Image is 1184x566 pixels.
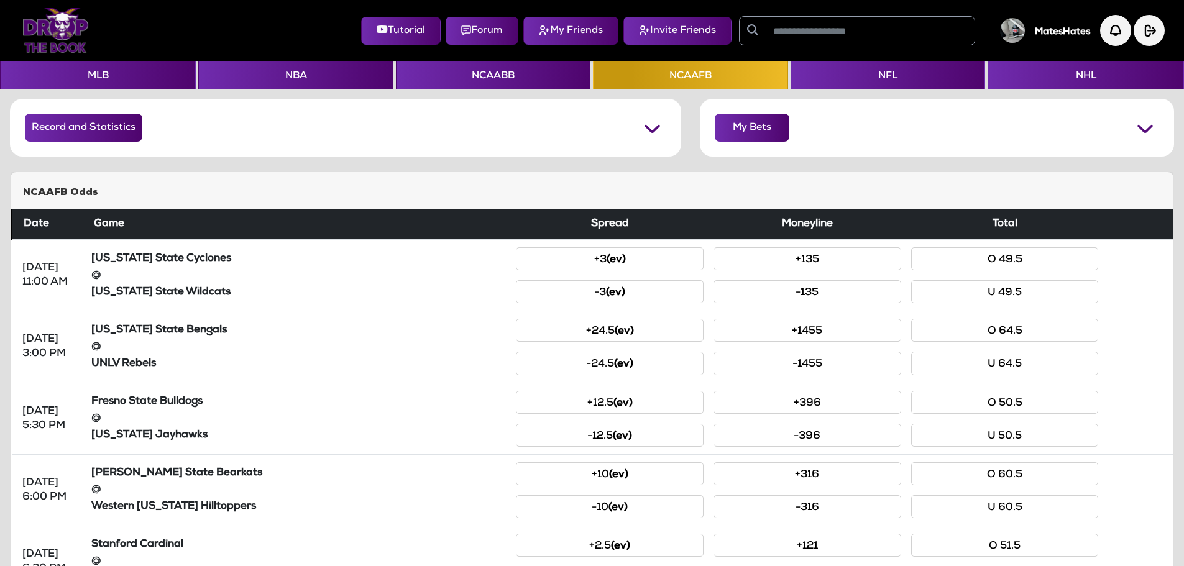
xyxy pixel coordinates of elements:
[714,280,901,303] button: -135
[614,359,633,370] small: (ev)
[91,253,231,264] strong: [US_STATE] State Cyclones
[198,61,393,89] button: NBA
[714,424,901,447] button: -396
[1035,27,1090,38] h5: MatesHates
[91,483,507,497] div: @
[906,209,1104,240] th: Total
[361,17,441,45] button: Tutorial
[611,541,630,552] small: (ev)
[615,326,634,337] small: (ev)
[911,495,1099,518] button: U 60.5
[709,209,906,240] th: Moneyline
[516,424,704,447] button: -12.5(ev)
[91,325,227,335] strong: [US_STATE] State Bengals
[714,391,901,414] button: +396
[1100,15,1131,46] img: Notification
[715,114,789,142] button: My Bets
[23,187,1161,199] h5: NCAAFB Odds
[988,61,1183,89] button: NHL
[606,288,625,298] small: (ev)
[714,534,901,557] button: +121
[22,261,76,290] div: [DATE] 11:00 AM
[22,8,89,53] img: Logo
[91,468,262,478] strong: [PERSON_NAME] State Bearkats
[516,247,704,270] button: +3(ev)
[91,501,256,512] strong: Western [US_STATE] Hilltoppers
[714,247,901,270] button: +135
[1000,18,1025,43] img: User
[516,495,704,518] button: -10(ev)
[91,539,183,550] strong: Stanford Cardinal
[613,431,632,442] small: (ev)
[396,61,590,89] button: NCAABB
[91,287,231,298] strong: [US_STATE] State Wildcats
[607,255,626,265] small: (ev)
[523,17,618,45] button: My Friends
[91,358,156,369] strong: UNLV Rebels
[91,268,507,283] div: @
[22,404,76,433] div: [DATE] 5:30 PM
[911,319,1099,342] button: O 64.5
[516,319,704,342] button: +24.5(ev)
[911,424,1099,447] button: U 50.5
[911,391,1099,414] button: O 50.5
[609,470,628,480] small: (ev)
[516,352,704,375] button: -24.5(ev)
[22,332,76,361] div: [DATE] 3:00 PM
[911,462,1099,485] button: O 60.5
[911,247,1099,270] button: O 49.5
[511,209,709,240] th: Spread
[593,61,787,89] button: NCAAFB
[86,209,512,240] th: Game
[714,495,901,518] button: -316
[791,61,985,89] button: NFL
[516,391,704,414] button: +12.5(ev)
[911,352,1099,375] button: U 64.5
[608,503,628,513] small: (ev)
[25,114,142,142] button: Record and Statistics
[91,430,208,440] strong: [US_STATE] Jayhawks
[911,280,1099,303] button: U 49.5
[714,352,901,375] button: -1455
[446,17,518,45] button: Forum
[516,462,704,485] button: +10(ev)
[516,534,704,557] button: +2.5(ev)
[91,396,203,407] strong: Fresno State Bulldogs
[911,534,1099,557] button: O 51.5
[22,476,76,504] div: [DATE] 6:00 PM
[613,398,633,409] small: (ev)
[714,462,901,485] button: +316
[91,340,507,354] div: @
[91,411,507,426] div: @
[516,280,704,303] button: -3(ev)
[623,17,732,45] button: Invite Friends
[12,209,86,240] th: Date
[714,319,901,342] button: +1455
